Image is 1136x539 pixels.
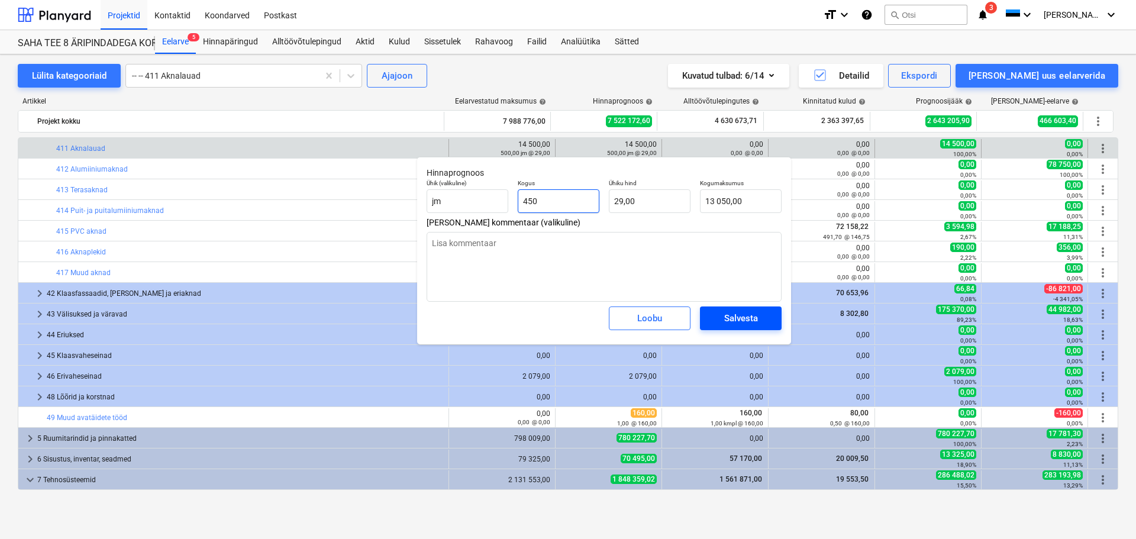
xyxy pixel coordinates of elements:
span: 80,00 [849,409,870,417]
span: help [643,98,653,105]
span: -160,00 [1054,408,1083,418]
div: Lülita kategooriaid [32,68,106,83]
a: Eelarve5 [155,30,196,54]
span: 0,00 [958,201,976,211]
small: 0,00% [1067,151,1083,157]
div: Ekspordi [901,68,937,83]
span: 2 079,00 [944,367,976,376]
span: Rohkem tegevusi [1096,286,1110,301]
a: Kulud [382,30,417,54]
button: Ajajoon [367,64,427,88]
p: Ühiku hind [609,179,690,189]
div: 6 Sisustus, inventar, seadmed [37,450,444,469]
span: 0,00 [1065,180,1083,190]
span: Rohkem tegevusi [1096,204,1110,218]
div: 0,00 [667,393,763,401]
div: 45 Klaasvaheseinad [47,346,444,365]
span: 14 500,00 [940,139,976,149]
span: help [537,98,546,105]
span: 0,00 [958,325,976,335]
small: 18,63% [1063,317,1083,323]
a: 413 Terasaknad [56,186,108,194]
span: Rohkem tegevusi [1096,162,1110,176]
div: 0,00 [773,140,870,157]
div: Detailid [813,68,869,83]
span: 160,00 [738,409,763,417]
span: 78 750,00 [1047,160,1083,169]
span: Rohkem tegevusi [1096,266,1110,280]
small: 0,00% [1067,337,1083,344]
small: 89,23% [957,317,976,323]
span: 283 193,98 [1043,470,1083,480]
span: Rohkem tegevusi [1096,183,1110,197]
span: 3 [985,2,997,14]
div: 0,00 [773,161,870,177]
iframe: Chat Widget [1077,482,1136,539]
small: 2,67% [960,234,976,240]
span: Rohkem tegevusi [1096,411,1110,425]
div: Hinnaprognoos [593,97,653,105]
span: Rohkem tegevusi [1096,452,1110,466]
span: 160,00 [631,408,657,418]
span: 2 643 205,90 [925,115,972,127]
span: Rohkem tegevusi [1096,348,1110,363]
div: 0,00 [773,372,870,380]
small: 1,00 @ 160,00 [617,420,657,427]
a: Rahavoog [468,30,520,54]
small: 0,50 @ 160,00 [830,420,870,427]
span: keyboard_arrow_right [33,307,47,321]
span: 286 488,02 [936,470,976,480]
span: 0,00 [958,160,976,169]
span: 3 594,98 [944,222,976,231]
small: 500,00 jm @ 29,00 [501,150,550,156]
span: keyboard_arrow_right [33,328,47,342]
span: 8 302,80 [839,309,870,318]
small: 100,00% [953,151,976,157]
a: 416 Aknaplekid [56,248,106,256]
div: 46 Erivaheseinad [47,367,444,386]
small: 2,23% [1067,441,1083,447]
span: 2 363 397,65 [820,116,865,126]
div: 2 131 553,00 [454,476,550,484]
button: Detailid [799,64,883,88]
small: 0,08% [960,296,976,302]
div: [PERSON_NAME]-eelarve [991,97,1079,105]
span: 44 982,00 [1047,305,1083,314]
a: 415 PVC aknad [56,227,106,235]
span: 780 227,70 [617,433,657,443]
span: 0,00 [1065,325,1083,335]
small: 0,00% [960,213,976,220]
span: 0,00 [1065,201,1083,211]
small: 13,29% [1063,482,1083,489]
div: 0,00 [773,182,870,198]
span: 20 009,50 [835,454,870,463]
small: 1,00 kmpl @ 160,00 [711,420,763,427]
span: 0,00 [958,180,976,190]
i: keyboard_arrow_down [1020,8,1034,22]
div: 0,00 [454,409,550,426]
small: 11,31% [1063,234,1083,240]
span: Rohkem tegevusi [1096,431,1110,446]
div: 44 Eriuksed [47,325,444,344]
div: Hinnapäringud [196,30,265,54]
span: Rohkem tegevusi [1096,307,1110,321]
div: 798 009,00 [454,434,550,443]
span: Rohkem tegevusi [1096,141,1110,156]
a: 417 Muud aknad [56,269,111,277]
div: Sissetulek [417,30,468,54]
div: 5 Ruumitarindid ja pinnakatted [37,429,444,448]
span: 0,00 [958,408,976,418]
span: 70 653,96 [835,289,870,297]
a: Alltöövõtulepingud [265,30,348,54]
i: keyboard_arrow_down [837,8,851,22]
div: SAHA TEE 8 ÄRIPINDADEGA KORTERMAJA [18,37,141,50]
span: keyboard_arrow_right [33,348,47,363]
div: 2 079,00 [560,372,657,380]
span: keyboard_arrow_down [23,473,37,487]
span: keyboard_arrow_right [23,431,37,446]
span: -86 821,00 [1044,284,1083,293]
div: 0,00 [454,393,550,401]
small: 0,00% [1067,420,1083,427]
